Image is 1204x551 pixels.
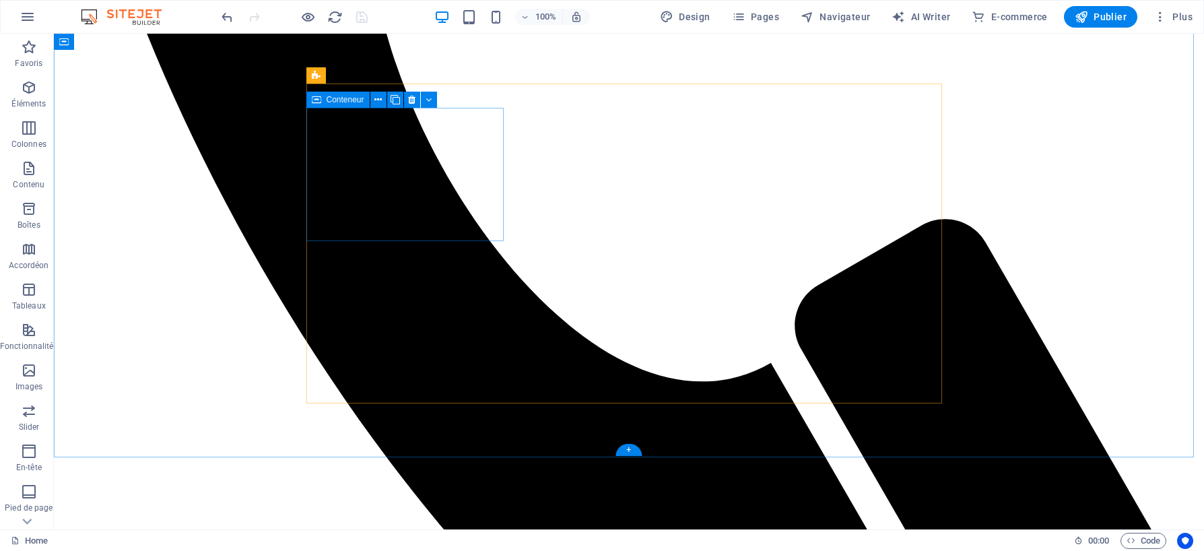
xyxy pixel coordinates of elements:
[11,533,48,549] a: Cliquez pour annuler la sélection. Double-cliquez pour ouvrir Pages.
[13,179,44,190] p: Contenu
[11,139,46,150] p: Colonnes
[12,300,46,311] p: Tableaux
[1121,533,1166,549] button: Code
[15,381,43,392] p: Images
[732,10,779,24] span: Pages
[18,220,40,230] p: Boîtes
[972,10,1047,24] span: E-commerce
[615,444,642,456] div: +
[1177,533,1193,549] button: Usercentrics
[655,6,716,28] div: Design (Ctrl+Alt+Y)
[886,6,956,28] button: AI Writer
[535,9,557,25] h6: 100%
[795,6,875,28] button: Navigateur
[327,9,343,25] button: reload
[727,6,784,28] button: Pages
[801,10,870,24] span: Navigateur
[5,503,53,513] p: Pied de page
[219,9,235,25] button: undo
[1064,6,1137,28] button: Publier
[1127,533,1160,549] span: Code
[1075,10,1127,24] span: Publier
[1074,533,1110,549] h6: Durée de la session
[9,260,48,271] p: Accordéon
[1148,6,1198,28] button: Plus
[19,422,40,432] p: Slider
[1153,10,1193,24] span: Plus
[966,6,1052,28] button: E-commerce
[220,9,235,25] i: Annuler : Modifier HTML (Ctrl+Z)
[11,98,46,109] p: Éléments
[570,11,582,23] i: Lors du redimensionnement, ajuster automatiquement le niveau de zoom en fonction de l'appareil sé...
[16,462,42,473] p: En-tête
[327,96,364,104] span: Conteneur
[660,10,710,24] span: Design
[1088,533,1109,549] span: 00 00
[892,10,950,24] span: AI Writer
[77,9,178,25] img: Editor Logo
[655,6,716,28] button: Design
[515,9,563,25] button: 100%
[15,58,42,69] p: Favoris
[1098,536,1100,546] span: :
